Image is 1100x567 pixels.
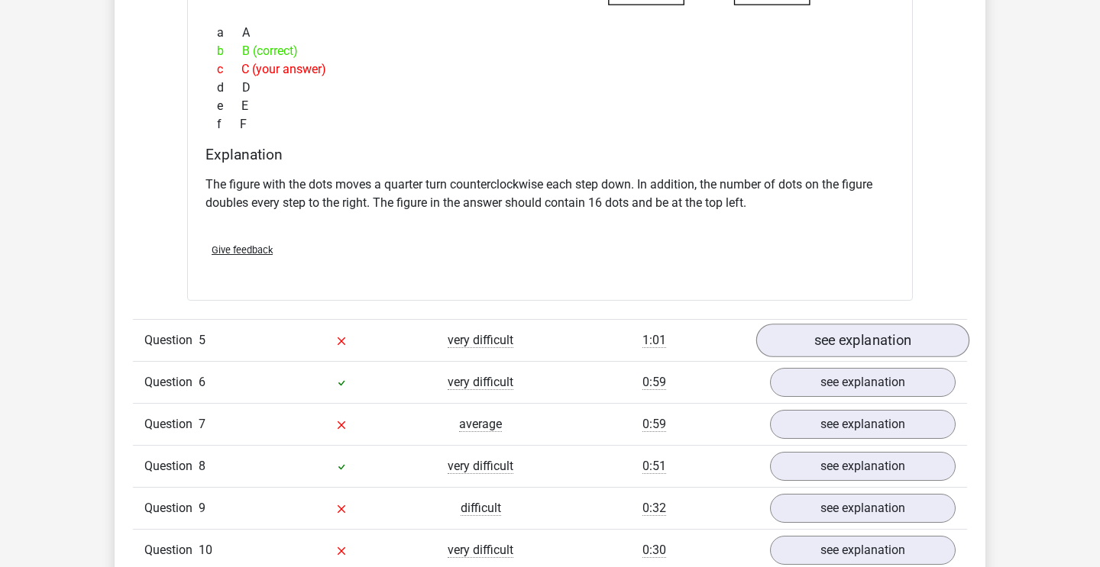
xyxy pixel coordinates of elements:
span: average [459,417,502,432]
span: 0:59 [642,417,666,432]
span: Question [144,331,199,350]
a: see explanation [770,536,956,565]
span: difficult [461,501,501,516]
span: Question [144,415,199,433]
span: 6 [199,375,205,389]
div: B (correct) [205,42,895,60]
span: 9 [199,501,205,515]
div: E [205,97,895,115]
span: 7 [199,417,205,431]
span: 10 [199,543,212,557]
div: A [205,24,895,42]
div: D [205,79,895,97]
h4: Explanation [205,146,895,163]
span: 0:30 [642,543,666,558]
span: 0:59 [642,375,666,390]
span: b [217,42,242,60]
span: very difficult [448,375,513,390]
a: see explanation [770,452,956,481]
span: Give feedback [212,244,273,256]
span: c [217,60,241,79]
span: 5 [199,333,205,347]
a: see explanation [770,494,956,523]
span: Question [144,499,199,517]
p: The figure with the dots moves a quarter turn counterclockwise each step down. In addition, the n... [205,176,895,212]
span: a [217,24,242,42]
span: 8 [199,459,205,473]
span: very difficult [448,459,513,474]
span: f [217,115,240,134]
span: 0:32 [642,501,666,516]
span: Question [144,373,199,391]
span: d [217,79,242,97]
span: 1:01 [642,333,666,348]
span: Question [144,457,199,475]
span: Question [144,541,199,559]
span: e [217,97,241,115]
span: very difficult [448,333,513,348]
a: see explanation [756,324,969,358]
span: very difficult [448,543,513,558]
a: see explanation [770,410,956,439]
a: see explanation [770,368,956,397]
div: C (your answer) [205,60,895,79]
div: F [205,115,895,134]
span: 0:51 [642,459,666,474]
